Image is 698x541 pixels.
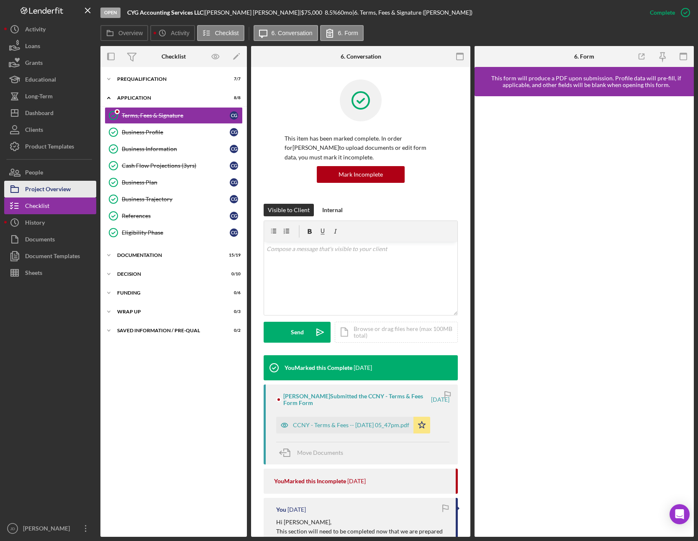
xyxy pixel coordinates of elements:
div: Business Profile [122,129,230,136]
div: C G [230,162,238,170]
div: Prequalification [117,77,220,82]
label: Activity [171,30,189,36]
a: Cash Flow Projections (3yrs)CG [105,157,243,174]
label: 6. Conversation [272,30,313,36]
div: References [122,213,230,219]
div: 6. Conversation [341,53,381,60]
button: Send [264,322,331,343]
div: Open [100,8,121,18]
div: Eligibility Phase [122,229,230,236]
a: Terms, Fees & SignatureCG [105,107,243,124]
button: Move Documents [276,442,352,463]
div: 0 / 3 [226,309,241,314]
b: CYG Accounting Services LLC [127,9,203,16]
div: You [276,506,286,513]
div: 8 / 8 [226,95,241,100]
div: Cash Flow Projections (3yrs) [122,162,230,169]
div: | 6. Terms, Fees & Signature ([PERSON_NAME]) [352,9,472,16]
div: Saved Information / Pre-Qual [117,328,220,333]
div: Business Information [122,146,230,152]
div: Funding [117,290,220,295]
div: Wrap up [117,309,220,314]
div: Mark Incomplete [339,166,383,183]
div: 15 / 19 [226,253,241,258]
div: [PERSON_NAME] [PERSON_NAME] | [205,9,301,16]
p: Hi [PERSON_NAME], [276,518,447,527]
div: [PERSON_NAME] [21,520,75,539]
time: 2025-07-13 23:07 [287,506,306,513]
a: Business PlanCG [105,174,243,191]
label: Checklist [215,30,239,36]
div: Send [291,322,304,343]
button: Overview [100,25,148,41]
div: C G [230,145,238,153]
div: Documentation [117,253,220,258]
button: Checklist [197,25,244,41]
time: 2025-07-13 23:07 [347,478,366,485]
div: C G [230,178,238,187]
time: 2025-08-12 21:47 [431,396,449,403]
div: | [127,9,205,16]
div: Complete [650,4,675,21]
div: Application [117,95,220,100]
time: 2025-08-14 18:04 [354,364,372,371]
a: Business ProfileCG [105,124,243,141]
button: JD[PERSON_NAME] [4,520,96,537]
div: 0 / 2 [226,328,241,333]
span: $75,000 [301,9,322,16]
div: C G [230,111,238,120]
div: This form will produce a PDF upon submission. Profile data will pre-fill, if applicable, and othe... [479,75,694,88]
div: 7 / 7 [226,77,241,82]
button: 6. Form [320,25,364,41]
iframe: Lenderfit form [483,105,686,528]
a: Eligibility PhaseCG [105,224,243,241]
div: Visible to Client [268,204,310,216]
div: Business Trajectory [122,196,230,203]
div: CCNY - Terms & Fees -- [DATE] 05_47pm.pdf [293,422,409,428]
div: C G [230,212,238,220]
div: Decision [117,272,220,277]
a: ReferencesCG [105,208,243,224]
button: 6. Conversation [254,25,318,41]
button: CCNY - Terms & Fees -- [DATE] 05_47pm.pdf [276,417,430,433]
div: Terms, Fees & Signature [122,112,230,119]
div: 60 mo [337,9,352,16]
button: Visible to Client [264,204,314,216]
